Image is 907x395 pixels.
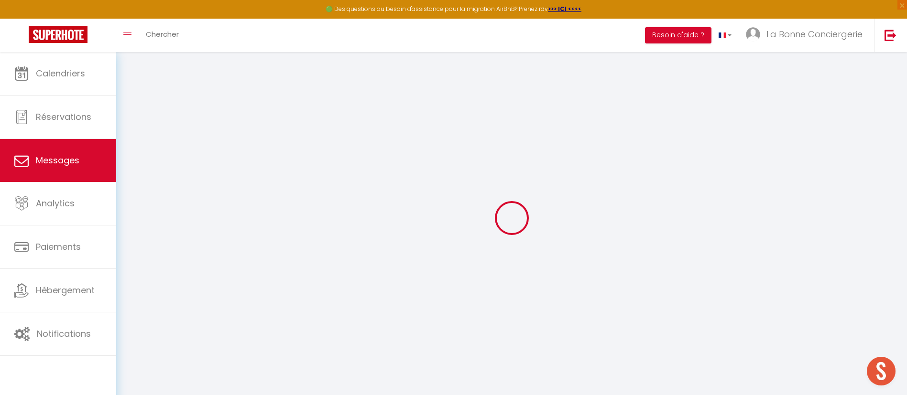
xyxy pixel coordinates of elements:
img: ... [746,27,760,42]
a: ... La Bonne Conciergerie [739,19,874,52]
span: Notifications [37,328,91,340]
button: Besoin d'aide ? [645,27,711,43]
span: La Bonne Conciergerie [766,28,863,40]
span: Messages [36,154,79,166]
span: Réservations [36,111,91,123]
span: Calendriers [36,67,85,79]
span: Hébergement [36,284,95,296]
span: Chercher [146,29,179,39]
img: logout [885,29,896,41]
img: Super Booking [29,26,87,43]
div: Ouvrir le chat [867,357,896,385]
a: >>> ICI <<<< [548,5,581,13]
span: Analytics [36,197,75,209]
a: Chercher [139,19,186,52]
span: Paiements [36,241,81,253]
